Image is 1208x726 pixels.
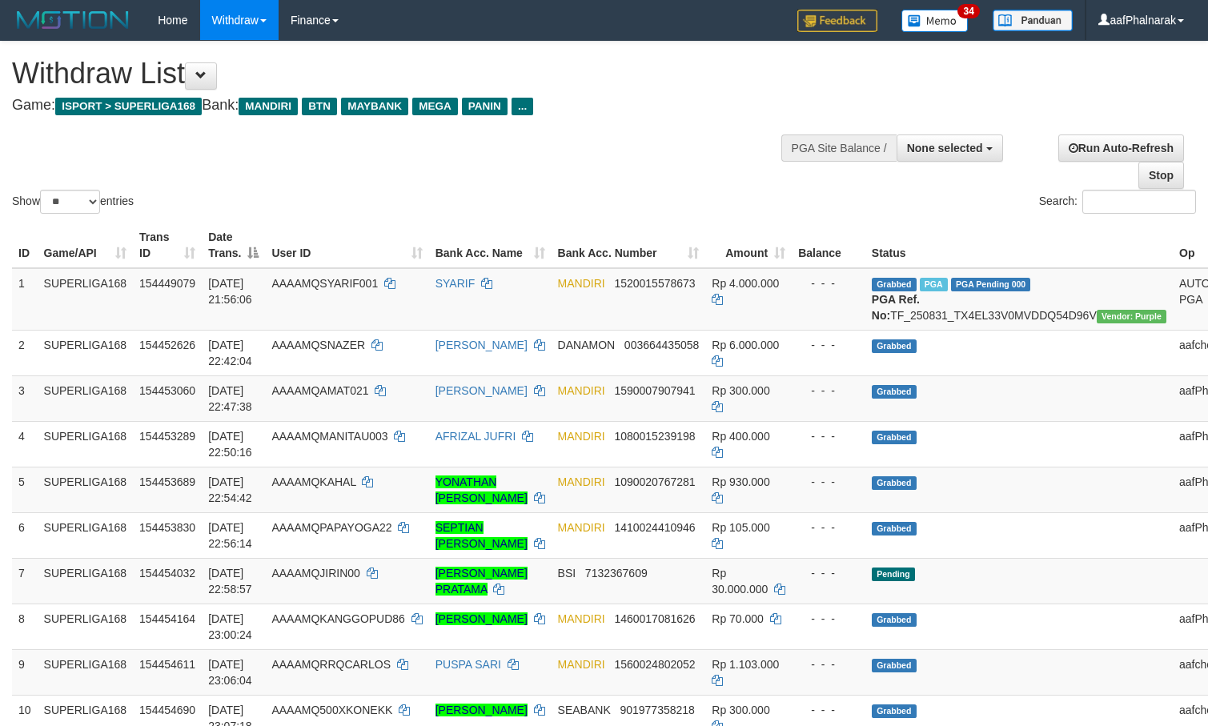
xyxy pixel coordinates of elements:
a: [PERSON_NAME] [435,612,528,625]
span: Copy 1080015239198 to clipboard [614,430,695,443]
td: 6 [12,512,38,558]
span: Copy 901977358218 to clipboard [620,704,694,716]
select: Showentries [40,190,100,214]
span: Copy 1460017081626 to clipboard [614,612,695,625]
span: Rp 300.000 [712,704,769,716]
td: SUPERLIGA168 [38,330,134,375]
a: [PERSON_NAME] [435,704,528,716]
span: Rp 300.000 [712,384,769,397]
td: 8 [12,604,38,649]
td: 3 [12,375,38,421]
span: AAAAMQ500XKONEKK [271,704,392,716]
span: Grabbed [872,431,917,444]
span: Copy 1590007907941 to clipboard [614,384,695,397]
span: MANDIRI [558,384,605,397]
span: ISPORT > SUPERLIGA168 [55,98,202,115]
span: [DATE] 22:42:04 [208,339,252,367]
span: None selected [907,142,983,154]
td: 7 [12,558,38,604]
span: AAAAMQRRQCARLOS [271,658,391,671]
div: - - - [798,611,859,627]
span: PGA Pending [951,278,1031,291]
label: Search: [1039,190,1196,214]
span: AAAAMQKAHAL [271,475,355,488]
div: - - - [798,656,859,672]
span: Copy 1090020767281 to clipboard [614,475,695,488]
span: Copy 003664435058 to clipboard [624,339,699,351]
div: - - - [798,428,859,444]
td: SUPERLIGA168 [38,421,134,467]
a: Run Auto-Refresh [1058,134,1184,162]
span: AAAAMQPAPAYOGA22 [271,521,391,534]
a: [PERSON_NAME] [435,384,528,397]
span: 154453060 [139,384,195,397]
img: MOTION_logo.png [12,8,134,32]
button: None selected [897,134,1003,162]
span: Rp 400.000 [712,430,769,443]
span: [DATE] 22:47:38 [208,384,252,413]
td: 1 [12,268,38,331]
th: Game/API: activate to sort column ascending [38,223,134,268]
span: Grabbed [872,704,917,718]
span: Pending [872,568,915,581]
a: [PERSON_NAME] [435,339,528,351]
label: Show entries [12,190,134,214]
img: Button%20Memo.svg [901,10,969,32]
td: TF_250831_TX4EL33V0MVDDQ54D96V [865,268,1173,331]
td: SUPERLIGA168 [38,467,134,512]
span: [DATE] 22:58:57 [208,567,252,596]
span: PANIN [462,98,508,115]
span: ... [512,98,533,115]
img: Feedback.jpg [797,10,877,32]
td: 4 [12,421,38,467]
span: Marked by aafchoeunmanni [920,278,948,291]
span: AAAAMQJIRIN00 [271,567,359,580]
td: SUPERLIGA168 [38,512,134,558]
div: PGA Site Balance / [781,134,897,162]
span: 154454032 [139,567,195,580]
input: Search: [1082,190,1196,214]
a: [PERSON_NAME] PRATAMA [435,567,528,596]
span: Grabbed [872,613,917,627]
span: AAAAMQSYARIF001 [271,277,378,290]
a: Stop [1138,162,1184,189]
th: Date Trans.: activate to sort column descending [202,223,265,268]
span: 34 [957,4,979,18]
span: Copy 1410024410946 to clipboard [614,521,695,534]
td: SUPERLIGA168 [38,604,134,649]
span: MANDIRI [558,430,605,443]
span: 154453689 [139,475,195,488]
span: Rp 930.000 [712,475,769,488]
th: Balance [792,223,865,268]
div: - - - [798,519,859,535]
div: - - - [798,565,859,581]
h1: Withdraw List [12,58,789,90]
th: Status [865,223,1173,268]
th: Trans ID: activate to sort column ascending [133,223,202,268]
td: SUPERLIGA168 [38,649,134,695]
div: - - - [798,383,859,399]
span: Grabbed [872,339,917,353]
td: SUPERLIGA168 [38,375,134,421]
span: DANAMON [558,339,616,351]
span: Copy 7132367609 to clipboard [585,567,648,580]
span: 154454164 [139,612,195,625]
td: SUPERLIGA168 [38,558,134,604]
td: 2 [12,330,38,375]
span: Grabbed [872,385,917,399]
span: MANDIRI [239,98,298,115]
span: Rp 105.000 [712,521,769,534]
td: 9 [12,649,38,695]
span: MEGA [412,98,458,115]
span: 154454611 [139,658,195,671]
a: AFRIZAL JUFRI [435,430,516,443]
b: PGA Ref. No: [872,293,920,322]
a: SYARIF [435,277,476,290]
span: Vendor URL: https://trx4.1velocity.biz [1097,310,1166,323]
div: - - - [798,337,859,353]
th: Bank Acc. Number: activate to sort column ascending [552,223,706,268]
span: Copy 1520015578673 to clipboard [614,277,695,290]
div: - - - [798,275,859,291]
span: Grabbed [872,476,917,490]
span: [DATE] 22:54:42 [208,475,252,504]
